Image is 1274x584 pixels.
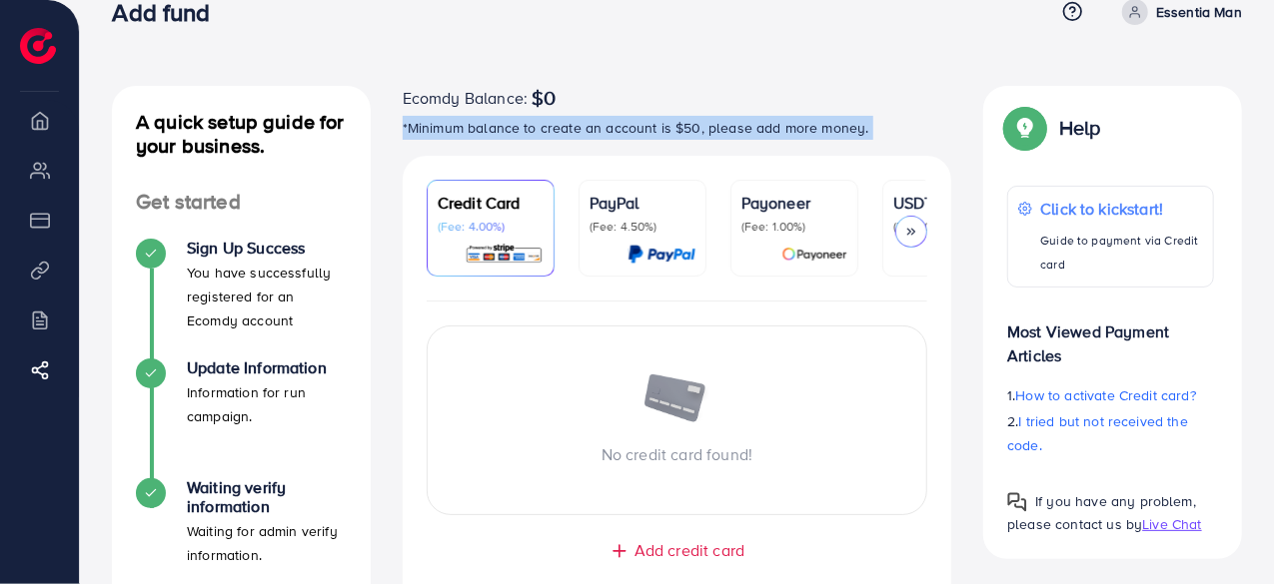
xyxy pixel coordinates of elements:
[1059,116,1101,140] p: Help
[403,116,952,140] p: *Minimum balance to create an account is $50, please add more money.
[893,191,999,215] p: USDT
[1142,514,1201,534] span: Live Chat
[1007,303,1214,367] p: Most Viewed Payment Articles
[1189,494,1259,569] iframe: Chat
[1007,491,1196,534] span: If you have any problem, please contact us by
[628,243,695,266] img: card
[1007,411,1188,455] span: I tried but not received the code.
[642,374,712,426] img: image
[403,86,528,110] span: Ecomdy Balance:
[1007,409,1214,457] p: 2.
[112,110,371,158] h4: A quick setup guide for your business.
[187,478,347,516] h4: Waiting verify information
[741,191,847,215] p: Payoneer
[465,243,544,266] img: card
[1007,492,1027,512] img: Popup guide
[590,219,695,235] p: (Fee: 4.50%)
[893,219,999,235] p: (Fee: 0.00%)
[438,191,544,215] p: Credit Card
[741,219,847,235] p: (Fee: 1.00%)
[1007,110,1043,146] img: Popup guide
[20,28,56,64] img: logo
[187,239,347,258] h4: Sign Up Success
[187,380,347,428] p: Information for run campaign.
[112,190,371,215] h4: Get started
[1016,385,1196,405] span: How to activate Credit card?
[428,442,927,466] p: No credit card found!
[1040,197,1203,221] p: Click to kickstart!
[187,358,347,377] h4: Update Information
[781,243,847,266] img: card
[532,86,556,110] span: $0
[112,358,371,478] li: Update Information
[590,191,695,215] p: PayPal
[1007,383,1214,407] p: 1.
[187,261,347,332] p: You have successfully registered for an Ecomdy account
[112,239,371,358] li: Sign Up Success
[438,219,544,235] p: (Fee: 4.00%)
[187,519,347,567] p: Waiting for admin verify information.
[1040,229,1203,277] p: Guide to payment via Credit card
[635,539,744,562] span: Add credit card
